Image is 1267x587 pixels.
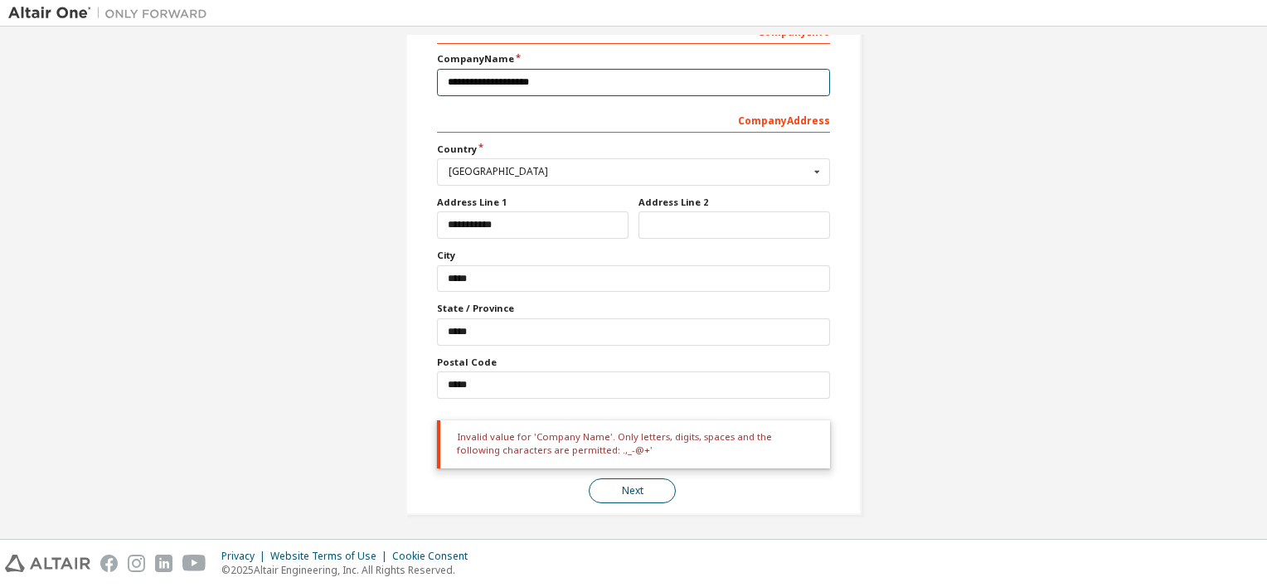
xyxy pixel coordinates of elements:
label: Country [437,143,830,156]
img: facebook.svg [100,555,118,572]
div: [GEOGRAPHIC_DATA] [449,167,809,177]
label: Address Line 1 [437,196,629,209]
img: altair_logo.svg [5,555,90,572]
label: State / Province [437,302,830,315]
label: Company Name [437,52,830,65]
label: Postal Code [437,356,830,369]
p: © 2025 Altair Engineering, Inc. All Rights Reserved. [221,563,478,577]
img: linkedin.svg [155,555,172,572]
div: Invalid value for 'Company Name'. Only letters, digits, spaces and the following characters are p... [437,420,830,469]
div: Privacy [221,550,270,563]
button: Next [589,478,676,503]
label: Address Line 2 [638,196,830,209]
div: Cookie Consent [392,550,478,563]
div: Website Terms of Use [270,550,392,563]
img: Altair One [8,5,216,22]
img: instagram.svg [128,555,145,572]
img: youtube.svg [182,555,206,572]
div: Company Address [437,106,830,133]
label: City [437,249,830,262]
